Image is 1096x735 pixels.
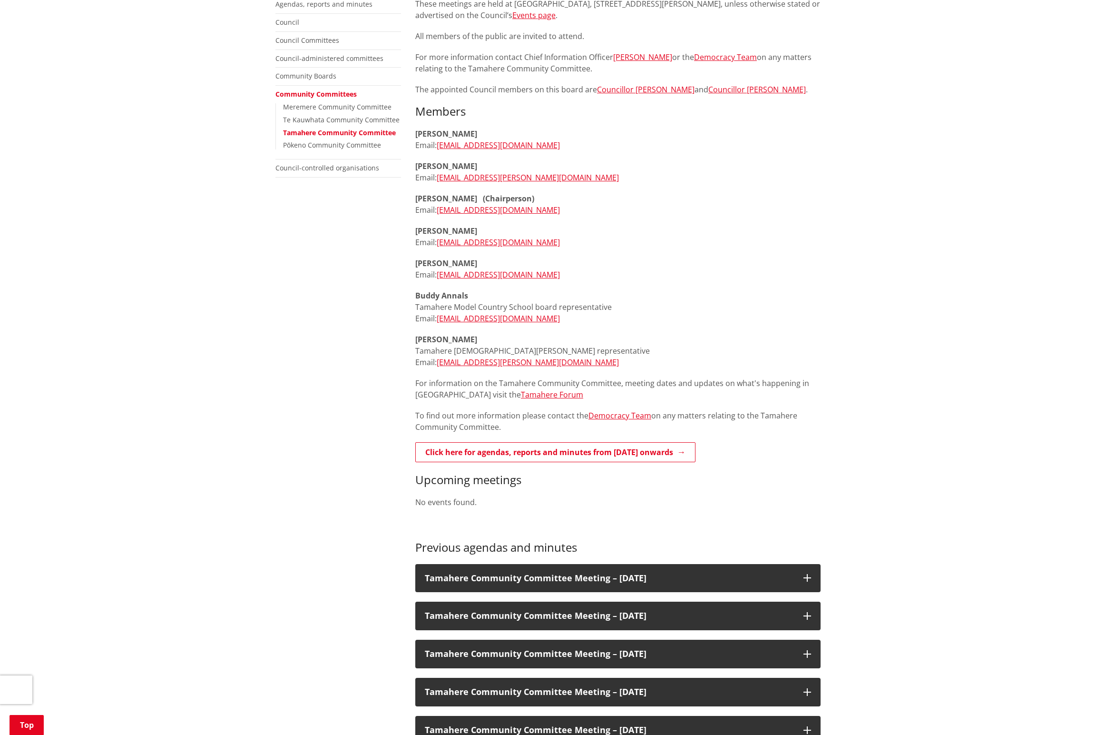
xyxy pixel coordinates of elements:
[425,687,794,697] h3: Tamahere Community Committee Meeting – [DATE]
[437,205,560,215] a: [EMAIL_ADDRESS][DOMAIN_NAME]
[275,18,299,27] a: Council
[275,89,357,99] a: Community Committees
[415,258,477,268] strong: [PERSON_NAME]
[415,160,821,183] p: Email:
[275,163,379,172] a: Council-controlled organisations
[425,574,794,583] h3: Tamahere Community Committee Meeting – [DATE]
[415,473,821,487] h3: Upcoming meetings
[415,105,821,119] h3: Members
[425,649,794,659] h3: Tamahere Community Committee Meeting – [DATE]
[415,258,821,280] p: Email:
[415,290,468,301] strong: Buddy Annals
[512,10,556,20] a: Events page
[588,410,651,421] a: Democracy Team
[425,725,794,735] h3: Tamahere Community Committee Meeting – [DATE]
[437,172,619,183] a: [EMAIL_ADDRESS][PERSON_NAME][DOMAIN_NAME]
[1052,695,1086,729] iframe: Messenger Launcher
[415,442,695,462] a: Click here for agendas, reports and minutes from [DATE] onwards
[283,140,381,149] a: Pōkeno Community Committee
[415,84,821,95] p: The appointed Council members on this board are and .
[415,410,821,433] p: To find out more information please contact the on any matters relating to the Tamahere Community...
[275,36,339,45] a: Council Committees
[415,161,477,171] strong: [PERSON_NAME]
[613,52,672,62] a: [PERSON_NAME]
[708,84,806,95] a: Councillor [PERSON_NAME]
[283,102,391,111] a: Meremere Community Committee
[597,84,695,95] a: Councillor [PERSON_NAME]
[415,334,821,368] p: Tamahere [DEMOGRAPHIC_DATA][PERSON_NAME] representative Email:
[437,269,560,280] a: [EMAIL_ADDRESS][DOMAIN_NAME]
[415,129,477,139] strong: [PERSON_NAME]
[437,357,619,367] a: [EMAIL_ADDRESS][PERSON_NAME][DOMAIN_NAME]
[415,225,821,248] p: Email:
[415,334,477,345] strong: [PERSON_NAME]
[415,51,821,74] p: For more information contact Chief Information Officer or the on any matters relating to the Tama...
[415,290,821,324] p: Tamahere Model Country School board representative Email:
[415,497,821,508] p: No events found.
[437,313,560,324] a: [EMAIL_ADDRESS][DOMAIN_NAME]
[415,128,821,151] p: Email:
[415,193,821,216] p: Email:
[415,193,534,204] strong: [PERSON_NAME] (Chairperson)
[275,54,383,63] a: Council-administered committees
[521,389,583,400] a: Tamahere Forum
[437,140,560,150] a: [EMAIL_ADDRESS][DOMAIN_NAME]
[415,377,821,400] p: For information on the Tamahere Community Committee, meeting dates and updates on what's happenin...
[415,30,821,42] p: All members of the public are invited to attend.
[415,541,821,555] h3: Previous agendas and minutes
[275,71,336,80] a: Community Boards
[694,52,757,62] a: Democracy Team
[415,226,477,236] strong: [PERSON_NAME]
[283,128,396,137] a: Tamahere Community Committee
[425,611,794,621] h3: Tamahere Community Committee Meeting – [DATE]
[283,115,400,124] a: Te Kauwhata Community Committee
[10,715,44,735] a: Top
[437,237,560,248] a: [EMAIL_ADDRESS][DOMAIN_NAME]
